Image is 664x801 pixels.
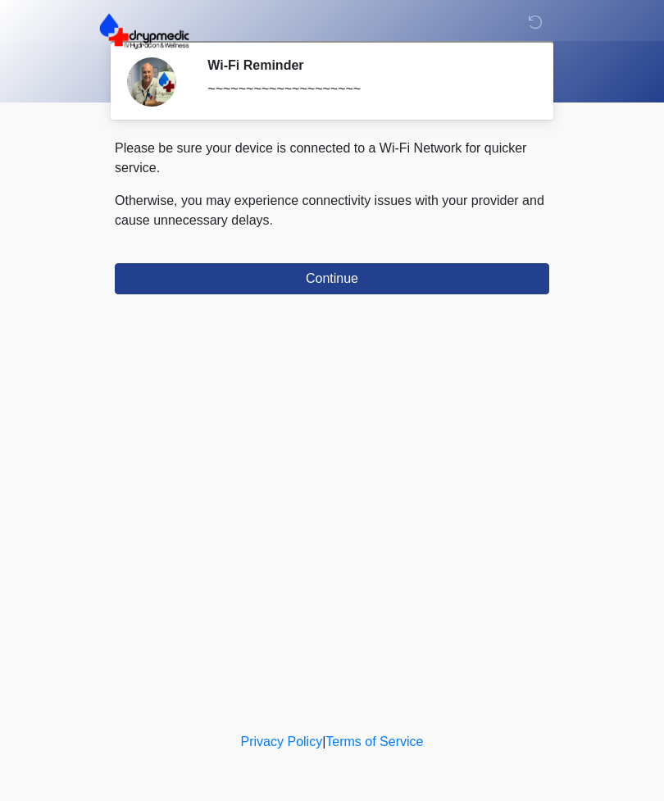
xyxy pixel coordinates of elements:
[207,57,525,73] h2: Wi-Fi Reminder
[115,263,549,294] button: Continue
[115,139,549,178] p: Please be sure your device is connected to a Wi-Fi Network for quicker service.
[241,735,323,749] a: Privacy Policy
[207,80,525,99] div: ~~~~~~~~~~~~~~~~~~~~
[325,735,423,749] a: Terms of Service
[98,12,190,50] img: DrypMedic IV Hydration & Wellness Logo
[270,213,273,227] span: .
[127,57,176,107] img: Agent Avatar
[322,735,325,749] a: |
[115,191,549,230] p: Otherwise, you may experience connectivity issues with your provider and cause unnecessary delays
